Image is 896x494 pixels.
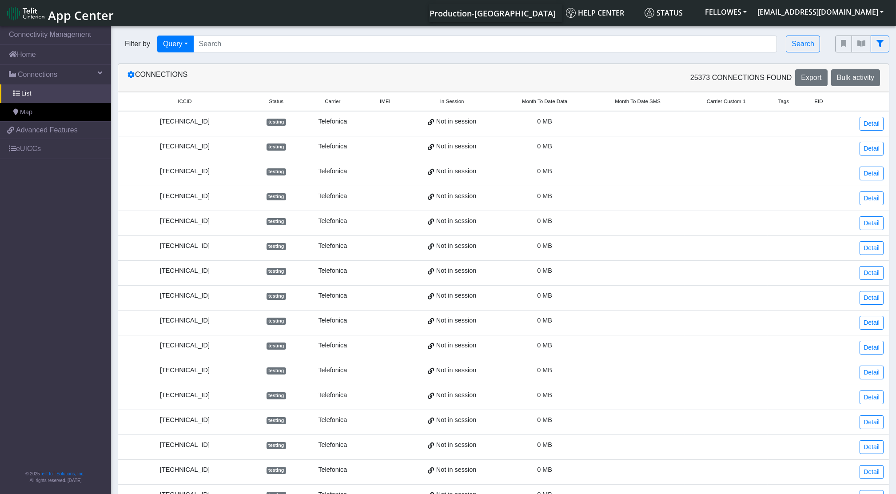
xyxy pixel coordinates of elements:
span: Not in session [436,465,476,475]
button: Export [795,69,827,86]
div: [TECHNICAL_ID] [123,465,246,475]
span: Not in session [436,216,476,226]
span: testing [267,218,286,225]
img: knowledge.svg [566,8,576,18]
span: 0 MB [537,167,552,175]
a: Detail [860,366,884,379]
div: Telefonica [307,266,359,276]
span: testing [267,268,286,275]
button: Bulk activity [831,69,880,86]
img: logo-telit-cinterion-gw-new.png [7,6,44,20]
span: App Center [48,7,114,24]
span: Production-[GEOGRAPHIC_DATA] [430,8,556,19]
div: [TECHNICAL_ID] [123,266,246,276]
div: Connections [120,69,504,86]
span: Not in session [436,266,476,276]
div: [TECHNICAL_ID] [123,316,246,326]
span: Export [801,74,821,81]
a: Detail [860,341,884,355]
a: Detail [860,241,884,255]
span: IMEI [380,98,390,105]
span: 0 MB [537,143,552,150]
div: Telefonica [307,216,359,226]
span: testing [267,367,286,374]
span: Not in session [436,241,476,251]
div: Telefonica [307,316,359,326]
span: Tags [778,98,789,105]
button: Query [157,36,194,52]
span: Not in session [436,316,476,326]
span: Not in session [436,117,476,127]
div: [TECHNICAL_ID] [123,241,246,251]
div: [TECHNICAL_ID] [123,117,246,127]
span: 0 MB [537,292,552,299]
span: testing [267,392,286,399]
span: Not in session [436,390,476,400]
span: 0 MB [537,466,552,473]
span: Help center [566,8,624,18]
span: Carrier [325,98,340,105]
a: Your current platform instance [429,4,555,22]
div: [TECHNICAL_ID] [123,291,246,301]
div: [TECHNICAL_ID] [123,440,246,450]
span: In Session [440,98,464,105]
div: Telefonica [307,191,359,201]
span: 0 MB [537,367,552,374]
span: Status [645,8,683,18]
a: Detail [860,316,884,330]
div: Telefonica [307,366,359,375]
button: [EMAIL_ADDRESS][DOMAIN_NAME] [752,4,889,20]
span: EID [814,98,823,105]
span: 0 MB [537,441,552,448]
a: Detail [860,142,884,155]
a: Help center [562,4,641,22]
div: [TECHNICAL_ID] [123,142,246,151]
div: Telefonica [307,167,359,176]
div: Telefonica [307,241,359,251]
div: [TECHNICAL_ID] [123,341,246,351]
input: Search... [193,36,777,52]
div: [TECHNICAL_ID] [123,415,246,425]
span: Not in session [436,440,476,450]
span: 0 MB [537,342,552,349]
div: [TECHNICAL_ID] [123,390,246,400]
span: testing [267,193,286,200]
span: 0 MB [537,242,552,249]
span: 0 MB [537,416,552,423]
a: App Center [7,4,112,23]
div: Telefonica [307,142,359,151]
a: Detail [860,117,884,131]
span: Not in session [436,167,476,176]
button: FELLOWES [700,4,752,20]
a: Telit IoT Solutions, Inc. [40,471,84,476]
div: Telefonica [307,440,359,450]
span: Filter by [118,39,157,49]
a: Detail [860,191,884,205]
span: Not in session [436,341,476,351]
span: 0 MB [537,217,552,224]
span: 0 MB [537,192,552,199]
div: [TECHNICAL_ID] [123,167,246,176]
a: Detail [860,266,884,280]
span: 25373 Connections found [690,72,792,83]
span: testing [267,343,286,350]
span: testing [267,119,286,126]
span: Not in session [436,191,476,201]
a: Detail [860,390,884,404]
span: Not in session [436,142,476,151]
div: fitlers menu [835,36,889,52]
span: testing [267,467,286,474]
span: testing [267,243,286,250]
span: testing [267,168,286,175]
span: testing [267,417,286,424]
span: Advanced Features [16,125,78,135]
a: Detail [860,216,884,230]
span: ICCID [178,98,191,105]
span: Month To Date Data [522,98,567,105]
a: Detail [860,415,884,429]
a: Detail [860,465,884,479]
div: [TECHNICAL_ID] [123,191,246,201]
span: Status [269,98,283,105]
span: testing [267,318,286,325]
span: testing [267,442,286,449]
